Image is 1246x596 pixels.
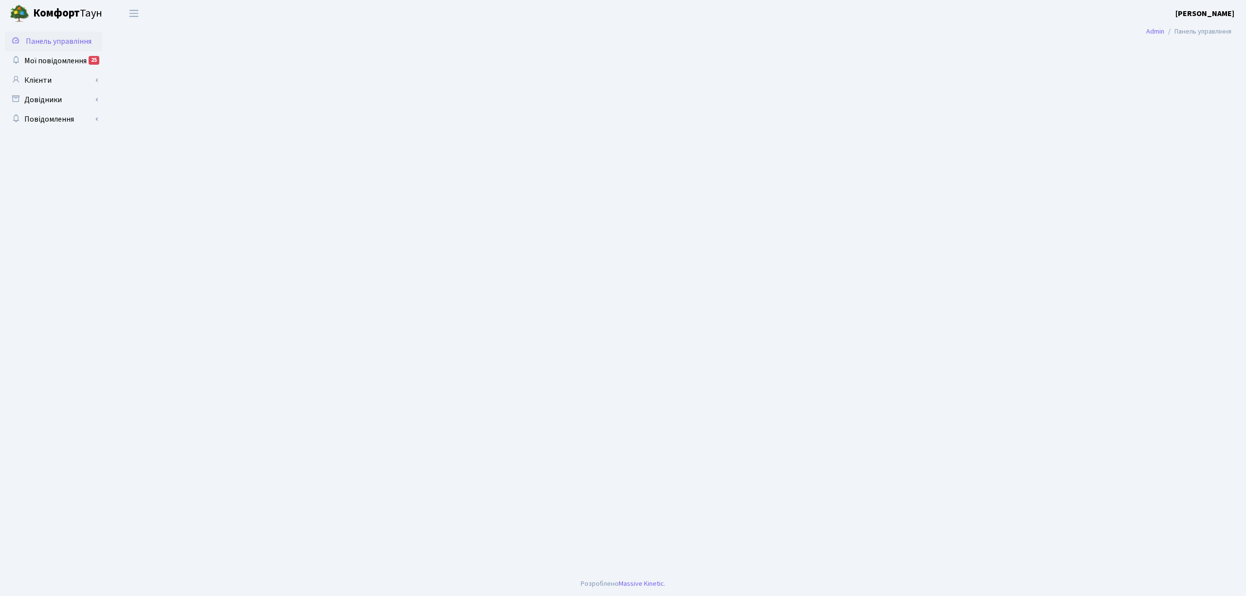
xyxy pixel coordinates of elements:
a: Admin [1146,26,1164,36]
a: [PERSON_NAME] [1175,8,1234,19]
span: Мої повідомлення [24,55,87,66]
a: Довідники [5,90,102,109]
span: Таун [33,5,102,22]
a: Клієнти [5,71,102,90]
li: Панель управління [1164,26,1231,37]
a: Панель управління [5,32,102,51]
a: Повідомлення [5,109,102,129]
span: Панель управління [26,36,92,47]
nav: breadcrumb [1132,21,1246,42]
img: logo.png [10,4,29,23]
div: Розроблено . [581,578,665,589]
a: Massive Kinetic [619,578,664,589]
a: Мої повідомлення25 [5,51,102,71]
b: Комфорт [33,5,80,21]
div: 25 [89,56,99,65]
button: Переключити навігацію [122,5,146,21]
